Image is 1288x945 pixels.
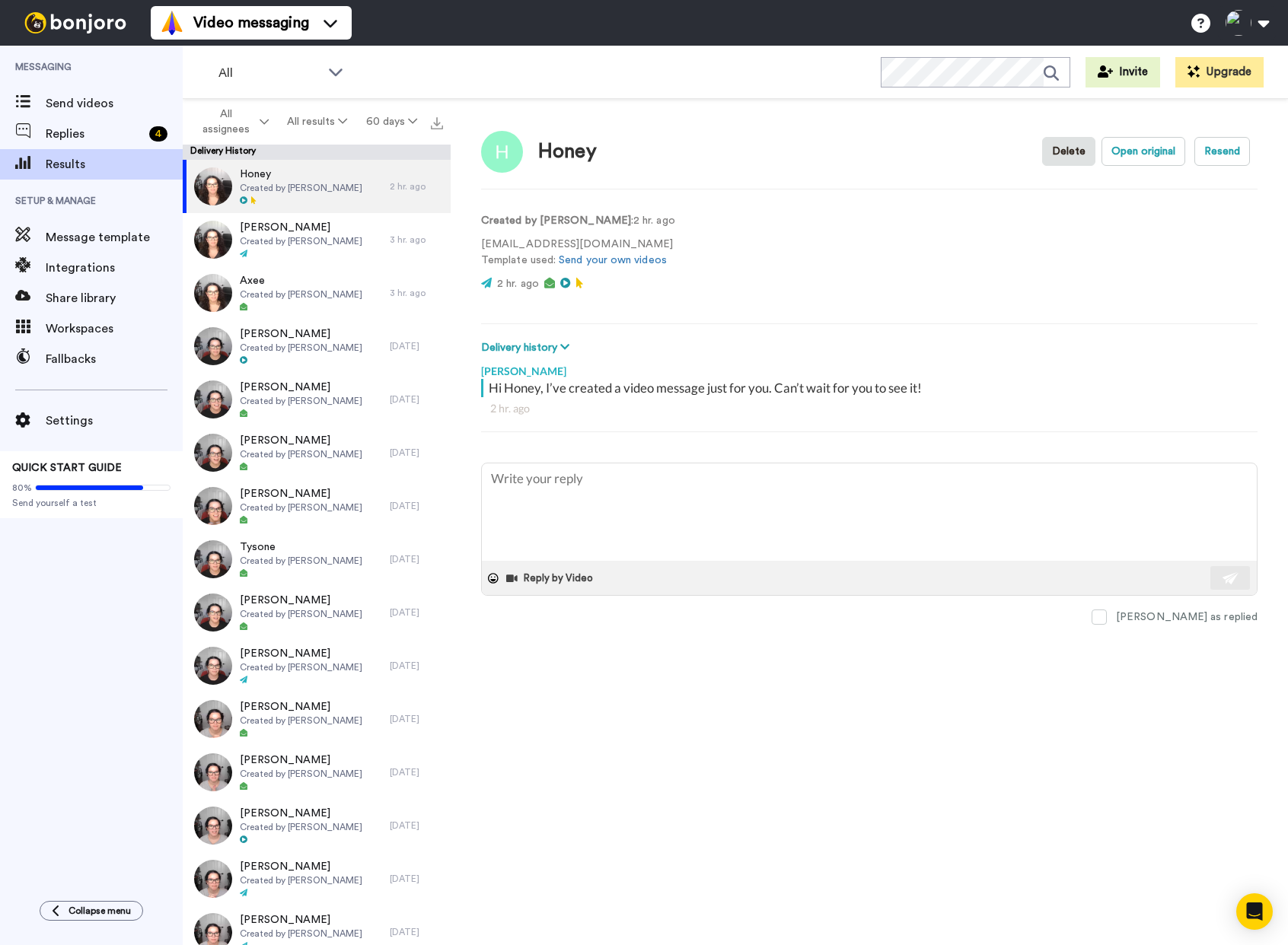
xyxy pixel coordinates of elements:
img: c311c812-2cae-4d08-a94a-a615da37f032-thumb.jpg [194,380,232,418]
span: Created by [PERSON_NAME] [240,928,362,940]
img: 4577fde7-2cbd-47a1-a531-ce7c4c124dec-thumb.jpg [194,540,232,578]
img: 8ac4455d-e256-4ae1-b176-284c54240d19-thumb.jpg [194,753,232,791]
button: Reply by Video [505,567,598,590]
div: [DATE] [390,447,443,459]
span: Honey [240,167,362,182]
span: Created by [PERSON_NAME] [240,714,362,727]
img: f82c8910-b46e-4e68-b23c-4637bf773a67-thumb.jpg [194,327,232,365]
span: [PERSON_NAME] [240,806,362,821]
span: All assignees [195,107,257,137]
span: [PERSON_NAME] [240,220,362,235]
span: Fallbacks [46,350,183,368]
img: bj-logo-header-white.svg [18,12,132,33]
div: Delivery History [183,145,451,160]
div: 2 hr. ago [490,401,1248,416]
img: a1b05da5-ad1b-498f-a761-5a5a8bf35d63-thumb.jpg [194,167,232,205]
img: fafb1966-3d7c-41e8-9cdc-a7ad2c508daa-thumb.jpg [194,647,232,685]
a: [PERSON_NAME]Created by [PERSON_NAME][DATE] [183,479,451,533]
a: HoneyCreated by [PERSON_NAME]2 hr. ago [183,160,451,213]
button: 60 days [357,108,426,135]
span: [PERSON_NAME] [240,859,362,874]
span: Share library [46,289,183,307]
button: Export all results that match these filters now. [426,110,448,133]
span: Integrations [46,259,183,277]
div: Hi Honey, I’ve created a video message just for you. Can’t wait for you to see it! [489,379,1254,397]
button: Delivery history [481,339,574,356]
span: Created by [PERSON_NAME] [240,448,362,460]
div: Honey [538,141,597,163]
a: [PERSON_NAME]Created by [PERSON_NAME][DATE] [183,692,451,746]
a: [PERSON_NAME]Created by [PERSON_NAME][DATE] [183,586,451,639]
span: Send yourself a test [12,497,171,509]
div: Open Intercom Messenger [1236,893,1273,930]
button: All assignees [186,100,278,143]
div: [DATE] [390,553,443,565]
span: Tysone [240,539,362,555]
img: 571a680d-764c-480e-8b62-d3cc8000fa4e-thumb.jpg [194,487,232,525]
img: vm-color.svg [160,11,184,35]
span: Replies [46,125,143,143]
span: Created by [PERSON_NAME] [240,342,362,354]
span: Created by [PERSON_NAME] [240,501,362,514]
img: e2005f8c-3abb-4081-9d97-6e528a48ac50-thumb.jpg [194,807,232,845]
span: [PERSON_NAME] [240,646,362,661]
div: [PERSON_NAME] [481,356,1258,379]
span: Created by [PERSON_NAME] [240,395,362,407]
img: ad6f167f-15dd-4b93-a104-df9436372143-thumb.jpg [194,274,232,312]
button: Upgrade [1175,57,1264,87]
span: 2 hr. ago [497,278,539,289]
strong: Created by [PERSON_NAME] [481,215,631,226]
span: QUICK START GUIDE [12,463,122,473]
div: [DATE] [390,819,443,832]
div: [DATE] [390,660,443,672]
span: Created by [PERSON_NAME] [240,555,362,567]
span: [PERSON_NAME] [240,326,362,342]
a: [PERSON_NAME]Created by [PERSON_NAME][DATE] [183,746,451,799]
span: Settings [46,412,183,430]
span: Workspaces [46,320,183,338]
div: 3 hr. ago [390,287,443,299]
span: [PERSON_NAME] [240,752,362,768]
span: Results [46,155,183,173]
button: Open original [1101,137,1185,166]
span: [PERSON_NAME] [240,380,362,395]
div: [DATE] [390,926,443,938]
div: [DATE] [390,766,443,778]
span: Created by [PERSON_NAME] [240,874,362,886]
div: [PERSON_NAME] as replied [1116,609,1258,625]
a: Send your own videos [559,255,667,266]
span: [PERSON_NAME] [240,699,362,714]
p: [EMAIL_ADDRESS][DOMAIN_NAME] Template used: [481,237,675,269]
img: Image of Honey [481,131,523,173]
a: AxeeCreated by [PERSON_NAME]3 hr. ago [183,266,451,320]
a: [PERSON_NAME]Created by [PERSON_NAME][DATE] [183,852,451,905]
span: Created by [PERSON_NAME] [240,661,362,673]
span: Created by [PERSON_NAME] [240,608,362,620]
img: send-white.svg [1223,572,1239,584]
a: TysoneCreated by [PERSON_NAME][DATE] [183,533,451,586]
span: Collapse menu [69,905,131,917]
span: Axee [240,273,362,288]
div: [DATE] [390,606,443,619]
span: Video messaging [193,12,309,33]
a: [PERSON_NAME]Created by [PERSON_NAME][DATE] [183,639,451,692]
img: 3049ccb9-814e-491e-bad5-6095ff1bd912-thumb.jpg [194,593,232,632]
span: Created by [PERSON_NAME] [240,182,362,194]
span: [PERSON_NAME] [240,486,362,501]
span: All [218,64,320,82]
span: Message template [46,228,183,247]
span: Created by [PERSON_NAME] [240,821,362,833]
img: 72d9516f-9bba-4136-af99-6319d82967cd-thumb.jpg [194,860,232,898]
span: [PERSON_NAME] [240,433,362,448]
div: 3 hr. ago [390,234,443,246]
img: export.svg [431,117,443,129]
div: [DATE] [390,393,443,406]
button: All results [278,108,356,135]
img: 8f814e6c-e2c5-478a-aab2-72ad2358b8f8-thumb.jpg [194,700,232,738]
a: [PERSON_NAME]Created by [PERSON_NAME][DATE] [183,373,451,426]
span: 80% [12,482,32,494]
button: Invite [1086,57,1160,87]
span: [PERSON_NAME] [240,912,362,928]
div: [DATE] [390,713,443,725]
